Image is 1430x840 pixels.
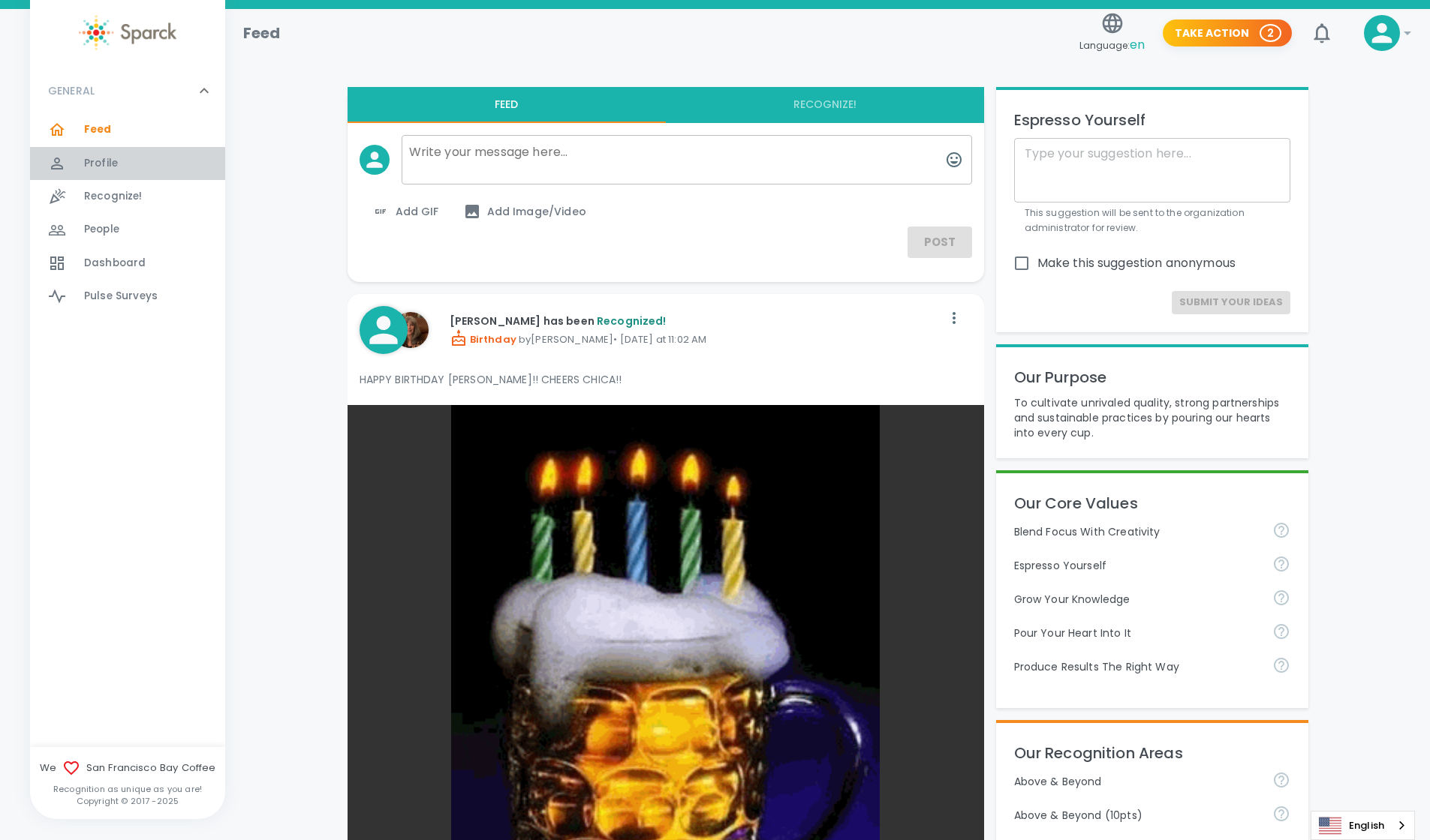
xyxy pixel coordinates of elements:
[1073,7,1151,60] button: Language:en
[30,280,225,313] a: Pulse Surveys
[348,87,984,123] div: interaction tabs
[1311,811,1414,839] a: English
[463,202,586,220] span: Add Image/Video
[1014,558,1260,573] p: Espresso Yourself
[1272,656,1290,674] svg: Find success working together and doing the right thing
[393,312,429,348] img: Picture of Louann VanVoorhis
[1079,35,1145,55] span: Language:
[48,83,95,98] p: GENERAL
[1014,365,1290,389] p: Our Purpose
[1014,774,1260,789] p: Above & Beyond
[1267,25,1274,40] p: 2
[1163,19,1292,47] button: Take Action 2
[1272,771,1290,789] svg: For going above and beyond!
[1130,36,1145,53] span: en
[1014,592,1260,607] p: Grow Your Knowledge
[1311,811,1415,840] div: Language
[1311,811,1415,840] aside: Language selected: English
[348,87,666,123] button: Feed
[1014,625,1260,640] p: Pour Your Heart Into It
[666,87,984,123] button: Recognize!
[30,247,225,280] a: Dashboard
[360,372,972,387] p: HAPPY BIRTHDAY [PERSON_NAME]!! CHEERS CHICA!!
[30,68,225,113] div: GENERAL
[30,759,225,777] span: We San Francisco Bay Coffee
[79,15,176,50] img: Sparck logo
[1014,395,1290,440] p: To cultivate unrivaled quality, strong partnerships and sustainable practices by pouring our hear...
[84,289,158,304] span: Pulse Surveys
[1272,589,1290,607] svg: Follow your curiosity and learn together
[1272,622,1290,640] svg: Come to work to make a difference in your own way
[30,113,225,146] a: Feed
[597,313,667,328] span: Recognized!
[1025,205,1280,235] p: This suggestion will be sent to the organization administrator for review.
[243,21,281,45] h1: Feed
[30,783,225,795] p: Recognition as unique as you are!
[1014,524,1260,539] p: Blend Focus With Creativity
[1014,741,1290,765] p: Our Recognition Areas
[84,156,118,171] span: Profile
[30,113,225,319] div: GENERAL
[1272,521,1290,539] svg: Achieve goals today and innovate for tomorrow
[30,180,225,213] a: Recognize!
[1037,254,1236,272] span: Make this suggestion anonymous
[1014,808,1260,823] p: Above & Beyond (10pts)
[1014,659,1260,674] p: Produce Results The Right Way
[450,313,942,328] p: [PERSON_NAME] has been
[1014,108,1290,132] p: Espresso Yourself
[1014,491,1290,515] p: Our Core Values
[84,122,112,137] span: Feed
[30,795,225,807] p: Copyright © 2017 - 2025
[84,256,146,271] span: Dashboard
[450,329,942,347] p: by [PERSON_NAME] • [DATE] at 11:02 AM
[30,213,225,246] a: People
[30,147,225,180] a: Profile
[1272,805,1290,823] svg: For going above and beyond!
[450,332,516,346] span: Birthday
[84,222,119,237] span: People
[84,189,143,204] span: Recognize!
[372,202,439,220] span: Add GIF
[30,15,225,50] a: Sparck logo
[1272,555,1290,573] svg: Share your voice and your ideas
